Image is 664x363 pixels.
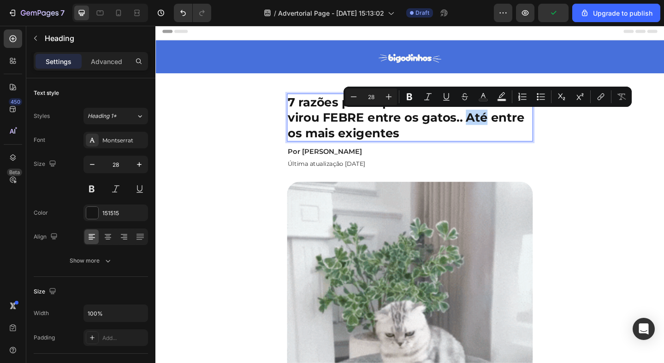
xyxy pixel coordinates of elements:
div: Text style [34,89,59,97]
iframe: Design area [155,26,664,363]
button: Upgrade to publish [572,4,660,22]
div: Size [34,286,58,298]
div: Width [34,309,49,317]
div: 450 [9,98,22,105]
span: / [274,8,276,18]
button: Show more [34,252,148,269]
div: Add... [102,334,146,342]
div: Show more [70,256,113,265]
div: Styles [34,112,50,120]
div: Beta [7,169,22,176]
input: Auto [84,305,148,322]
span: Draft [415,9,429,17]
div: Align [34,231,59,243]
p: 7 [60,7,65,18]
div: Undo/Redo [174,4,211,22]
span: Heading 1* [88,112,117,120]
button: Heading 1* [83,108,148,124]
p: Heading [45,33,144,44]
div: Upgrade to publish [580,8,652,18]
div: Color [34,209,48,217]
div: Padding [34,334,55,342]
div: Montserrat [102,136,146,145]
div: Editor contextual toolbar [344,87,632,107]
p: Settings [46,57,71,66]
div: Size [34,158,58,170]
div: Open Intercom Messenger [633,318,655,340]
span: Advertorial Page - [DATE] 15:13:02 [278,8,384,18]
div: Font [34,136,45,144]
button: 7 [4,4,69,22]
div: 151515 [102,209,146,217]
p: Advanced [91,57,122,66]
